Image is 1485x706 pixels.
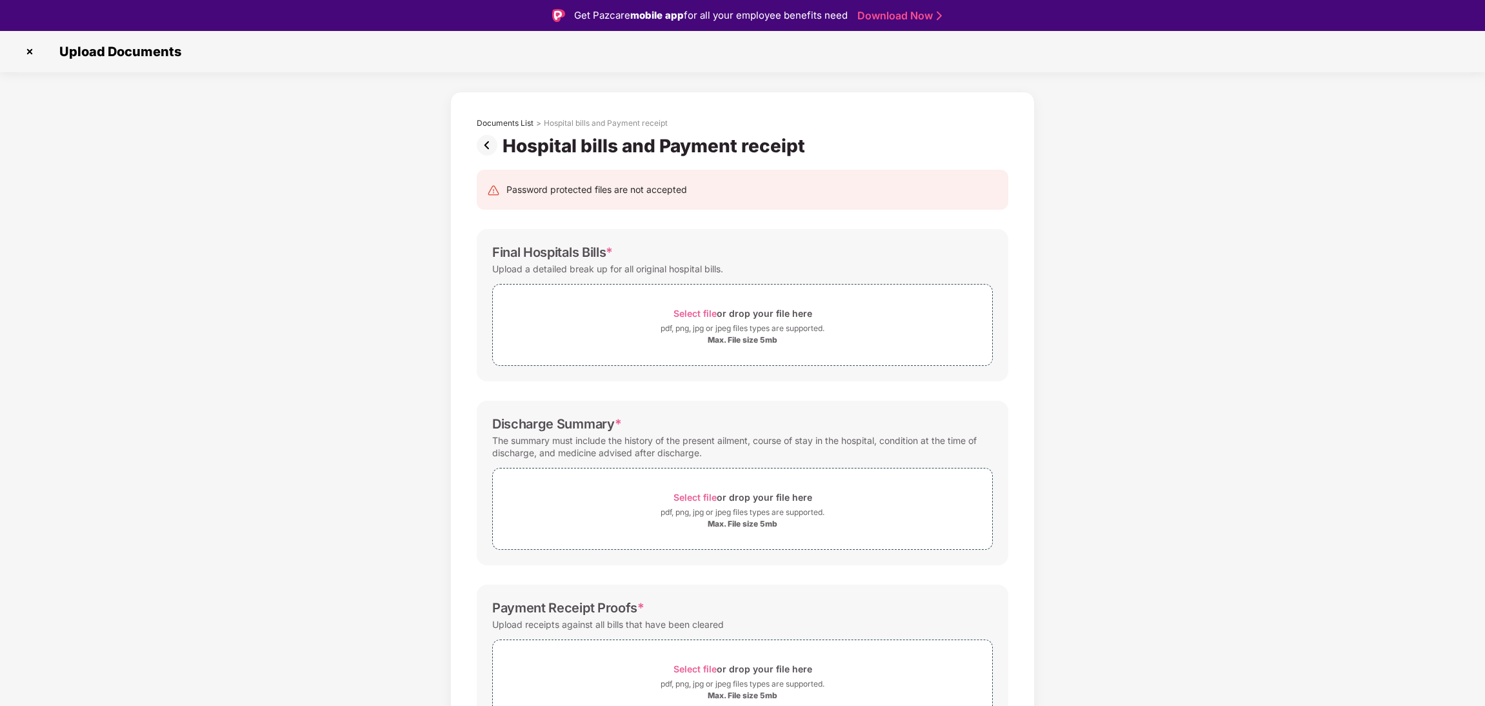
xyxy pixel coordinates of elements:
[708,519,777,529] div: Max. File size 5mb
[673,663,717,674] span: Select file
[661,506,824,519] div: pdf, png, jpg or jpeg files types are supported.
[492,600,644,616] div: Payment Receipt Proofs
[477,118,533,128] div: Documents List
[673,492,717,503] span: Select file
[673,305,812,322] div: or drop your file here
[503,135,810,157] div: Hospital bills and Payment receipt
[487,184,500,197] img: svg+xml;base64,PHN2ZyB4bWxucz0iaHR0cDovL3d3dy53My5vcmcvMjAwMC9zdmciIHdpZHRoPSIyNCIgaGVpZ2h0PSIyNC...
[506,183,687,197] div: Password protected files are not accepted
[493,294,992,356] span: Select fileor drop your file herepdf, png, jpg or jpeg files types are supported.Max. File size 5mb
[544,118,668,128] div: Hospital bills and Payment receipt
[536,118,541,128] div: >
[492,245,613,260] div: Final Hospitals Bills
[492,616,724,633] div: Upload receipts against all bills that have been cleared
[661,678,824,691] div: pdf, png, jpg or jpeg files types are supported.
[574,8,848,23] div: Get Pazcare for all your employee benefits need
[492,432,993,461] div: The summary must include the history of the present ailment, course of stay in the hospital, cond...
[630,9,684,21] strong: mobile app
[708,691,777,701] div: Max. File size 5mb
[661,322,824,335] div: pdf, png, jpg or jpeg files types are supported.
[673,308,717,319] span: Select file
[493,478,992,540] span: Select fileor drop your file herepdf, png, jpg or jpeg files types are supported.Max. File size 5mb
[46,44,188,59] span: Upload Documents
[937,9,942,23] img: Stroke
[477,135,503,156] img: svg+xml;base64,PHN2ZyBpZD0iUHJldi0zMngzMiIgeG1sbnM9Imh0dHA6Ly93d3cudzMub3JnLzIwMDAvc3ZnIiB3aWR0aD...
[552,9,565,22] img: Logo
[19,41,40,62] img: svg+xml;base64,PHN2ZyBpZD0iQ3Jvc3MtMzJ4MzIiIHhtbG5zPSJodHRwOi8vd3d3LnczLm9yZy8yMDAwL3N2ZyIgd2lkdG...
[673,660,812,678] div: or drop your file here
[492,260,723,277] div: Upload a detailed break up for all original hospital bills.
[492,416,621,432] div: Discharge Summary
[857,9,938,23] a: Download Now
[673,489,812,506] div: or drop your file here
[708,335,777,345] div: Max. File size 5mb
